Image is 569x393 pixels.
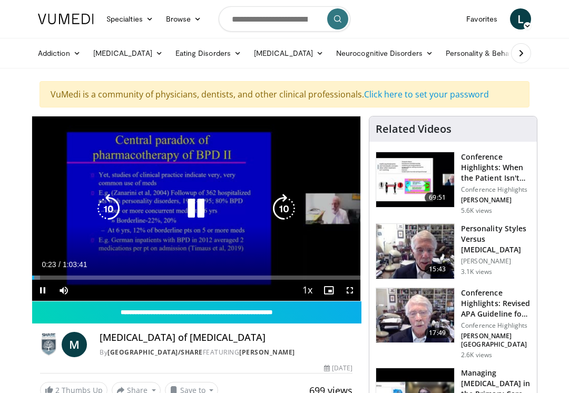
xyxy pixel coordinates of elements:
[376,152,454,207] img: 4362ec9e-0993-4580-bfd4-8e18d57e1d49.150x105_q85_crop-smart_upscale.jpg
[461,321,531,330] p: Conference Highlights
[425,328,450,338] span: 17:49
[376,288,531,359] a: 17:49 Conference Highlights: Revised APA Guideline for Treatment of Patien… Conference Highlights...
[32,280,53,301] button: Pause
[376,223,531,279] a: 15:43 Personality Styles Versus [MEDICAL_DATA] [PERSON_NAME] 3.1K views
[461,207,492,215] p: 5.6K views
[324,363,352,373] div: [DATE]
[100,8,160,30] a: Specialties
[376,224,454,279] img: 8bb3fa12-babb-40ea-879a-3a97d6c50055.150x105_q85_crop-smart_upscale.jpg
[461,351,492,359] p: 2.6K views
[510,8,531,30] a: L
[100,348,352,357] div: By FEATURING
[461,332,531,349] p: [PERSON_NAME][GEOGRAPHIC_DATA]
[318,280,339,301] button: Enable picture-in-picture mode
[461,152,531,183] h3: Conference Highlights: When the Patient Isn't Getting Better - A Psy…
[461,268,492,276] p: 3.1K views
[461,223,531,255] h3: Personality Styles Versus [MEDICAL_DATA]
[32,276,360,280] div: Progress Bar
[32,116,360,301] video-js: Video Player
[376,152,531,215] a: 69:51 Conference Highlights: When the Patient Isn't Getting Better - A Psy… Conference Highlights...
[107,348,203,357] a: [GEOGRAPHIC_DATA]/SHARE
[461,196,531,204] p: [PERSON_NAME]
[42,260,56,269] span: 0:23
[87,43,169,64] a: [MEDICAL_DATA]
[38,14,94,24] img: VuMedi Logo
[100,332,352,343] h4: [MEDICAL_DATA] of [MEDICAL_DATA]
[460,8,504,30] a: Favorites
[461,288,531,319] h3: Conference Highlights: Revised APA Guideline for Treatment of Patien…
[239,348,295,357] a: [PERSON_NAME]
[160,8,208,30] a: Browse
[297,280,318,301] button: Playback Rate
[40,81,529,107] div: VuMedi is a community of physicians, dentists, and other clinical professionals.
[248,43,330,64] a: [MEDICAL_DATA]
[40,332,57,357] img: Silver Hill Hospital/SHARE
[32,43,87,64] a: Addiction
[461,257,531,266] p: [PERSON_NAME]
[53,280,74,301] button: Mute
[376,288,454,343] img: a8a55e96-0fed-4e33-bde8-e6fc0867bf6d.150x105_q85_crop-smart_upscale.jpg
[461,185,531,194] p: Conference Highlights
[364,89,489,100] a: Click here to set your password
[425,192,450,203] span: 69:51
[330,43,439,64] a: Neurocognitive Disorders
[219,6,350,32] input: Search topics, interventions
[62,332,87,357] a: M
[376,123,452,135] h4: Related Videos
[63,260,87,269] span: 1:03:41
[169,43,248,64] a: Eating Disorders
[425,264,450,274] span: 15:43
[58,260,61,269] span: /
[339,280,360,301] button: Fullscreen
